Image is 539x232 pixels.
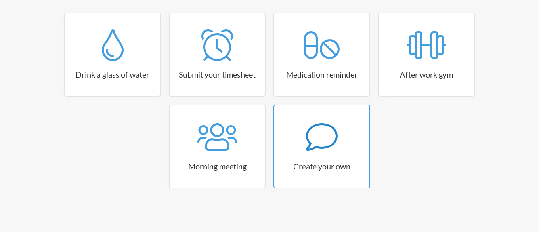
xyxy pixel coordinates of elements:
[379,69,474,80] h3: After work gym
[170,161,265,172] h3: Morning meeting
[274,161,369,172] h3: Create your own
[170,69,265,80] h3: Submit your timesheet
[65,69,160,80] h3: Drink a glass of water
[274,69,369,80] h3: Medication reminder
